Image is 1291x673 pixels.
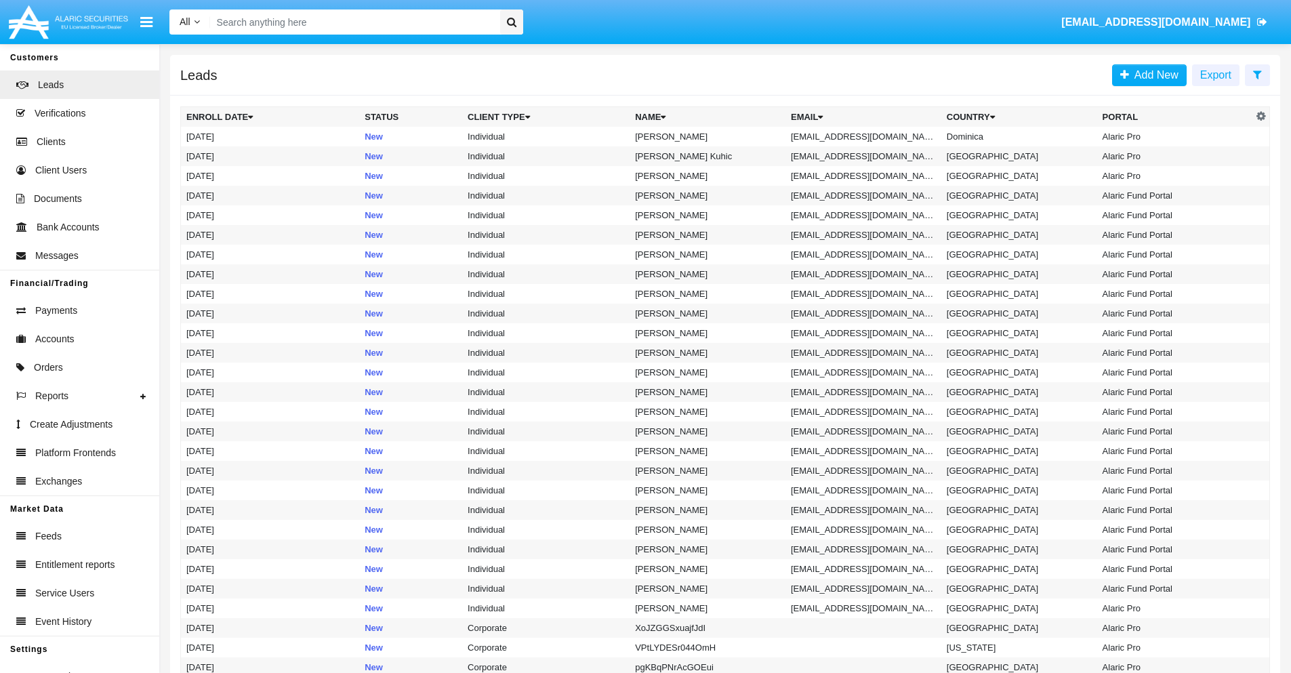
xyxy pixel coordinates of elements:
td: [EMAIL_ADDRESS][DOMAIN_NAME] [785,343,941,363]
td: [GEOGRAPHIC_DATA] [941,343,1097,363]
td: Individual [462,264,630,284]
td: [EMAIL_ADDRESS][DOMAIN_NAME] [785,559,941,579]
td: Dominica [941,127,1097,146]
td: [GEOGRAPHIC_DATA] [941,304,1097,323]
td: Individual [462,205,630,225]
td: Alaric Fund Portal [1097,441,1253,461]
td: Individual [462,500,630,520]
td: [DATE] [181,520,360,539]
td: New [359,441,462,461]
td: New [359,363,462,382]
td: Alaric Pro [1097,598,1253,618]
td: Alaric Fund Portal [1097,539,1253,559]
a: [EMAIL_ADDRESS][DOMAIN_NAME] [1055,3,1274,41]
span: Messages [35,249,79,263]
td: [GEOGRAPHIC_DATA] [941,382,1097,402]
td: [GEOGRAPHIC_DATA] [941,598,1097,618]
td: Individual [462,481,630,500]
th: Client Type [462,107,630,127]
span: Export [1200,69,1231,81]
td: [DATE] [181,579,360,598]
td: [DATE] [181,618,360,638]
td: [DATE] [181,363,360,382]
td: New [359,382,462,402]
td: [EMAIL_ADDRESS][DOMAIN_NAME] [785,304,941,323]
td: [GEOGRAPHIC_DATA] [941,363,1097,382]
td: [EMAIL_ADDRESS][DOMAIN_NAME] [785,441,941,461]
span: Client Users [35,163,87,178]
td: [PERSON_NAME] [630,245,785,264]
td: Individual [462,382,630,402]
td: [EMAIL_ADDRESS][DOMAIN_NAME] [785,539,941,559]
td: [PERSON_NAME] [630,323,785,343]
td: [DATE] [181,127,360,146]
td: New [359,618,462,638]
td: Individual [462,520,630,539]
td: [PERSON_NAME] [630,127,785,146]
span: Clients [37,135,66,149]
td: [DATE] [181,539,360,559]
span: Add New [1129,69,1179,81]
span: Event History [35,615,91,629]
th: Country [941,107,1097,127]
td: Individual [462,304,630,323]
td: [PERSON_NAME] [630,520,785,539]
td: [EMAIL_ADDRESS][DOMAIN_NAME] [785,245,941,264]
td: [DATE] [181,500,360,520]
td: [DATE] [181,343,360,363]
td: Individual [462,422,630,441]
td: [EMAIL_ADDRESS][DOMAIN_NAME] [785,382,941,402]
td: Individual [462,402,630,422]
span: Exchanges [35,474,82,489]
td: Individual [462,284,630,304]
td: Individual [462,245,630,264]
td: [DATE] [181,186,360,205]
td: Alaric Fund Portal [1097,579,1253,598]
td: [GEOGRAPHIC_DATA] [941,500,1097,520]
a: All [169,15,210,29]
td: [GEOGRAPHIC_DATA] [941,323,1097,343]
td: New [359,304,462,323]
td: [GEOGRAPHIC_DATA] [941,559,1097,579]
td: [DATE] [181,638,360,657]
td: [DATE] [181,598,360,618]
td: New [359,559,462,579]
td: Individual [462,166,630,186]
td: New [359,186,462,205]
td: New [359,481,462,500]
td: New [359,520,462,539]
span: Bank Accounts [37,220,100,234]
td: [EMAIL_ADDRESS][DOMAIN_NAME] [785,520,941,539]
td: [DATE] [181,382,360,402]
td: New [359,638,462,657]
td: [EMAIL_ADDRESS][DOMAIN_NAME] [785,422,941,441]
td: [PERSON_NAME] [630,166,785,186]
td: [DATE] [181,304,360,323]
td: New [359,205,462,225]
td: [DATE] [181,481,360,500]
th: Portal [1097,107,1253,127]
td: Individual [462,579,630,598]
span: Create Adjustments [30,417,112,432]
td: [DATE] [181,323,360,343]
td: [PERSON_NAME] [630,225,785,245]
h5: Leads [180,70,218,81]
td: [PERSON_NAME] [630,205,785,225]
td: [PERSON_NAME] [630,422,785,441]
td: Individual [462,598,630,618]
td: Alaric Fund Portal [1097,186,1253,205]
td: [EMAIL_ADDRESS][DOMAIN_NAME] [785,500,941,520]
td: [EMAIL_ADDRESS][DOMAIN_NAME] [785,127,941,146]
td: New [359,264,462,284]
td: [GEOGRAPHIC_DATA] [941,618,1097,638]
td: [PERSON_NAME] [630,363,785,382]
input: Search [210,9,495,35]
td: Alaric Fund Portal [1097,284,1253,304]
td: Alaric Fund Portal [1097,402,1253,422]
td: [PERSON_NAME] [630,304,785,323]
td: Alaric Fund Portal [1097,304,1253,323]
span: Documents [34,192,82,206]
td: [GEOGRAPHIC_DATA] [941,579,1097,598]
span: [EMAIL_ADDRESS][DOMAIN_NAME] [1061,16,1250,28]
a: Add New [1112,64,1187,86]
